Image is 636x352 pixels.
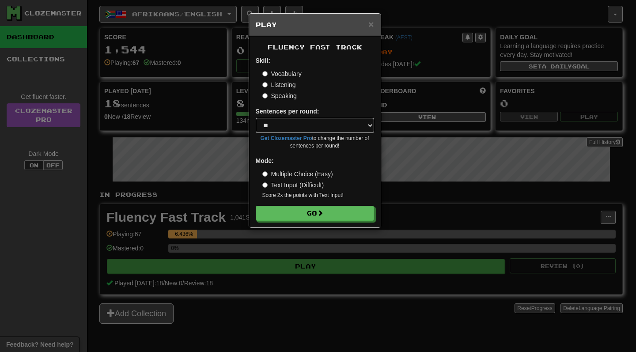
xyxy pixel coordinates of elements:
input: Listening [262,82,268,87]
label: Listening [262,80,296,89]
label: Vocabulary [262,69,302,78]
span: × [368,19,374,29]
label: Speaking [262,91,297,100]
input: Multiple Choice (Easy) [262,171,268,177]
small: to change the number of sentences per round! [256,135,374,150]
input: Speaking [262,93,268,98]
input: Text Input (Difficult) [262,182,268,188]
input: Vocabulary [262,71,268,76]
label: Multiple Choice (Easy) [262,170,333,178]
button: Close [368,19,374,29]
h5: Play [256,20,374,29]
label: Sentences per round: [256,107,319,116]
small: Score 2x the points with Text Input ! [262,192,374,199]
label: Text Input (Difficult) [262,181,324,189]
button: Go [256,206,374,221]
strong: Mode: [256,157,274,164]
span: Fluency Fast Track [268,43,362,51]
a: Get Clozemaster Pro [261,135,312,141]
strong: Skill: [256,57,270,64]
